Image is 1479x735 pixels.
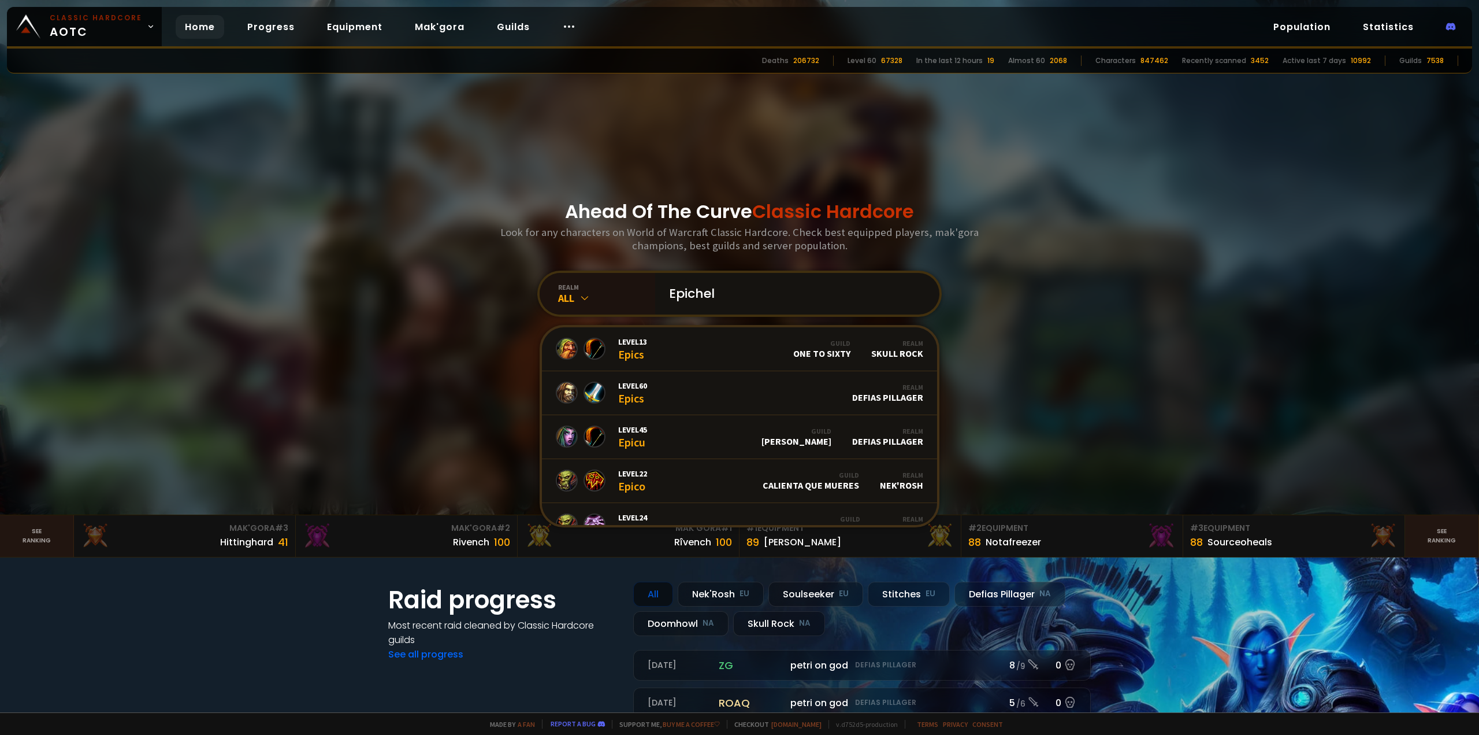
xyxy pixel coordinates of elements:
div: 41 [278,534,288,550]
div: One to Sixty [793,339,850,359]
span: Made by [483,720,535,729]
span: Level 60 [618,381,647,391]
a: Guilds [488,15,539,39]
div: Rîvench [674,535,711,549]
a: #3Equipment88Sourceoheals [1183,515,1405,557]
small: NA [703,618,714,629]
div: The New Horde [791,515,860,535]
div: 206732 [793,56,819,66]
div: Stitches [881,515,923,535]
span: v. d752d5 - production [828,720,898,729]
small: NA [1039,588,1051,600]
span: # 1 [746,522,757,534]
span: # 2 [497,522,510,534]
div: Guild [763,471,859,479]
div: Skull Rock [871,339,923,359]
div: [PERSON_NAME] [761,427,831,447]
a: [DATE]zgpetri on godDefias Pillager8 /90 [633,650,1091,681]
a: a fan [518,720,535,729]
a: Classic HardcoreAOTC [7,7,162,46]
h1: Ahead Of The Curve [565,198,914,226]
div: 88 [968,534,981,550]
div: Epico [618,468,647,493]
div: 100 [494,534,510,550]
div: 7538 [1426,56,1444,66]
a: Seeranking [1405,515,1479,557]
a: Progress [238,15,304,39]
div: Mak'Gora [525,522,732,534]
div: Realm [871,339,923,348]
div: Guild [793,339,850,348]
small: EU [926,588,935,600]
a: #1Equipment89[PERSON_NAME] [739,515,961,557]
a: Equipment [318,15,392,39]
span: Level 45 [618,424,647,435]
div: Defias Pillager [852,383,923,403]
a: Home [176,15,224,39]
a: [DATE]roaqpetri on godDefias Pillager5 /60 [633,688,1091,718]
div: Epics [618,337,647,361]
div: Calienta que Mueres [763,471,859,491]
div: Defias Pillager [852,427,923,447]
div: Realm [852,427,923,435]
div: Mak'Gora [303,522,510,534]
a: Mak'Gora#2Rivench100 [296,515,518,557]
div: 67328 [881,56,902,66]
small: Classic Hardcore [50,13,142,23]
div: Deaths [762,56,789,66]
div: Equipment [968,522,1176,534]
div: All [558,291,655,305]
div: 89 [746,534,759,550]
div: realm [558,283,655,291]
div: Nek'Rosh [678,582,764,607]
span: AOTC [50,13,142,40]
div: Mak'Gora [81,522,288,534]
div: Hittinghard [220,535,273,549]
div: Skull Rock [733,611,825,636]
a: Terms [917,720,938,729]
a: Privacy [943,720,968,729]
div: Guilds [1399,56,1422,66]
div: Level 60 [848,56,876,66]
div: Realm [881,515,923,523]
div: 19 [987,56,994,66]
div: 10992 [1351,56,1371,66]
a: Population [1264,15,1340,39]
div: Recently scanned [1182,56,1246,66]
div: Active last 7 days [1283,56,1346,66]
div: Sourceoheals [1207,535,1272,549]
small: EU [739,588,749,600]
h1: Raid progress [388,582,619,618]
div: Soulseeker [768,582,863,607]
span: Level 22 [618,468,647,479]
div: Nek'Rosh [880,471,923,491]
h4: Most recent raid cleaned by Classic Hardcore guilds [388,618,619,647]
div: Stitches [868,582,950,607]
input: Search a character... [662,273,926,315]
span: Support me, [612,720,720,729]
div: [PERSON_NAME] [764,535,841,549]
div: Equipment [746,522,954,534]
a: Mak'gora [406,15,474,39]
a: Level60EpicsRealmDefias Pillager [542,371,937,415]
a: [DOMAIN_NAME] [771,720,822,729]
a: Level13EpicsGuildOne to SixtyRealmSkull Rock [542,327,937,371]
div: Equipment [1190,522,1398,534]
a: Buy me a coffee [663,720,720,729]
span: Level 24 [618,512,648,523]
a: Statistics [1354,15,1423,39]
span: # 3 [1190,522,1203,534]
a: Mak'Gora#3Hittinghard41 [74,515,296,557]
div: Realm [852,383,923,391]
span: # 2 [968,522,982,534]
span: # 3 [275,522,288,534]
div: Guild [791,515,860,523]
a: See all progress [388,648,463,661]
div: Notafreezer [986,535,1041,549]
div: Rivench [453,535,489,549]
a: Level24EpicwGuildThe New HordeRealmStitches [542,503,937,547]
span: Checkout [727,720,822,729]
div: Defias Pillager [954,582,1065,607]
span: # 1 [721,522,732,534]
a: Report a bug [551,719,596,728]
